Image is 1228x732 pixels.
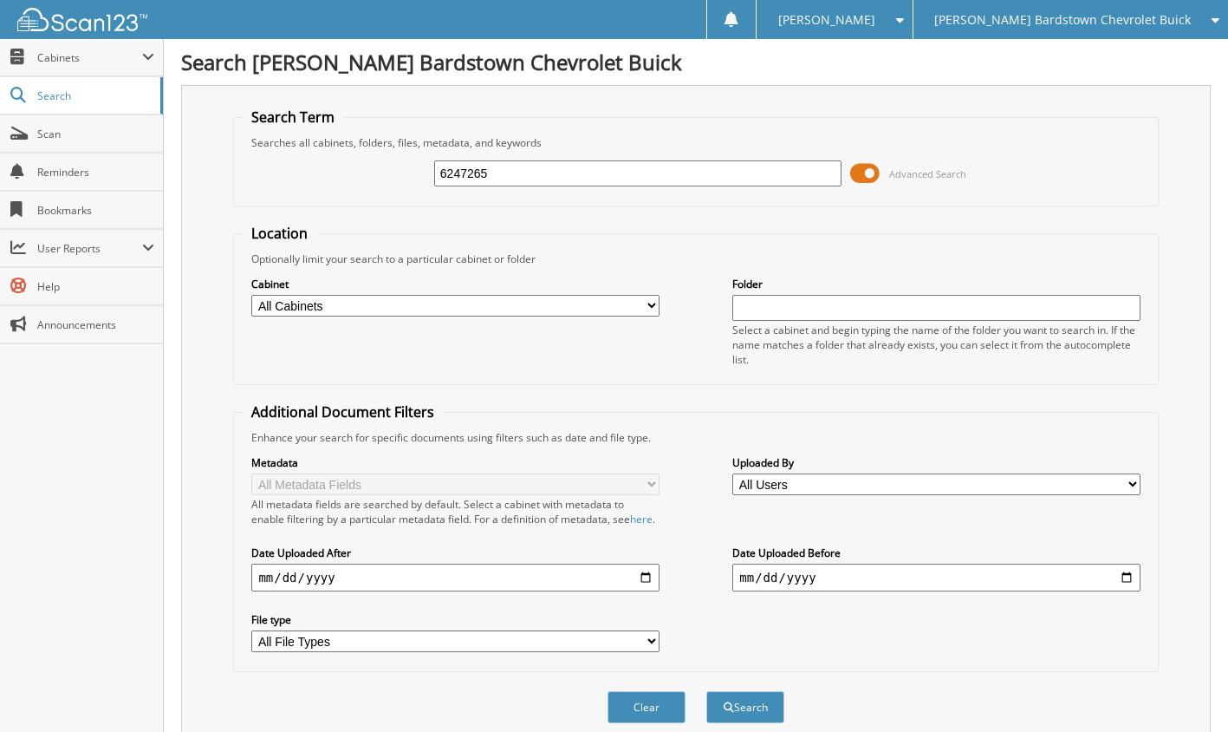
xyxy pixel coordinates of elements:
input: start [251,564,659,591]
legend: Search Term [243,108,343,127]
img: scan123-logo-white.svg [17,8,147,31]
span: Cabinets [37,50,142,65]
span: Search [37,88,152,103]
h1: Search [PERSON_NAME] Bardstown Chevrolet Buick [181,48,1211,76]
div: Enhance your search for specific documents using filters such as date and file type. [243,430,1148,445]
a: here [630,512,653,526]
span: User Reports [37,241,142,256]
div: Searches all cabinets, folders, files, metadata, and keywords [243,135,1148,150]
label: Date Uploaded Before [732,546,1140,560]
button: Clear [608,691,685,723]
label: Metadata [251,455,659,470]
label: File type [251,612,659,627]
span: Help [37,279,154,294]
legend: Additional Document Filters [243,402,443,422]
label: Folder [732,277,1140,291]
span: Announcements [37,317,154,332]
label: Cabinet [251,277,659,291]
input: end [732,564,1140,591]
span: [PERSON_NAME] Bardstown Chevrolet Buick [934,15,1191,25]
div: Optionally limit your search to a particular cabinet or folder [243,252,1148,266]
button: Search [706,691,784,723]
div: Select a cabinet and begin typing the name of the folder you want to search in. If the name match... [732,323,1140,367]
span: Reminders [37,165,154,180]
div: All metadata fields are searched by default. Select a cabinet with metadata to enable filtering b... [251,497,659,526]
span: Advanced Search [889,167,966,180]
span: Bookmarks [37,203,154,218]
label: Date Uploaded After [251,546,659,560]
span: Scan [37,127,154,141]
span: [PERSON_NAME] [778,15,875,25]
label: Uploaded By [732,455,1140,470]
legend: Location [243,224,316,243]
